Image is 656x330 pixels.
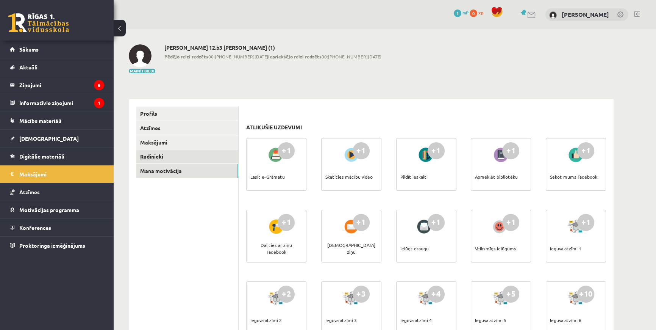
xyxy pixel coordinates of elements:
[94,98,104,108] i: 1
[278,142,295,159] div: +1
[502,142,519,159] div: +1
[19,189,40,195] span: Atzīmes
[136,135,238,149] a: Maksājumi
[10,165,104,183] a: Maksājumi
[19,242,85,249] span: Proktoringa izmēģinājums
[278,286,295,303] div: +2
[19,153,64,160] span: Digitālie materiāli
[94,80,104,90] i: 6
[428,214,445,231] div: +1
[8,13,69,32] a: Rīgas 1. Tālmācības vidusskola
[278,214,295,231] div: +1
[19,117,61,124] span: Mācību materiāli
[19,135,79,142] span: [DEMOGRAPHIC_DATA]
[268,53,322,60] b: Iepriekšējo reizi redzēts
[549,11,557,19] img: Anastasija Polujančika
[10,219,104,236] a: Konferences
[10,148,104,165] a: Digitālie materiāli
[136,107,238,121] a: Profils
[454,9,461,17] span: 1
[10,237,104,254] a: Proktoringa izmēģinājums
[577,214,594,231] div: +1
[246,124,302,130] h3: Atlikušie uzdevumi
[10,76,104,94] a: Ziņojumi6
[129,69,155,73] button: Mainīt bildi
[353,142,370,159] div: +1
[19,94,104,112] legend: Informatīvie ziņojumi
[462,9,469,16] span: mP
[164,53,208,60] b: Pēdējo reizi redzēts
[550,163,597,190] div: Sekot mums Facebook
[164,53,381,60] span: 00:[PHONE_NUMBER][DATE] 00:[PHONE_NUMBER][DATE]
[502,214,519,231] div: +1
[428,142,445,159] div: +1
[10,130,104,147] a: [DEMOGRAPHIC_DATA]
[250,235,302,262] div: Dalīties ar ziņu Facebook
[577,142,594,159] div: +1
[577,286,594,303] div: +10
[250,163,285,190] div: Lasīt e-Grāmatu
[136,164,238,178] a: Mana motivācija
[353,286,370,303] div: +3
[129,44,152,67] img: Anastasija Polujančika
[10,183,104,201] a: Atzīmes
[19,64,37,71] span: Aktuāli
[454,9,469,16] a: 1 mP
[325,235,377,262] div: [DEMOGRAPHIC_DATA] ziņu
[136,121,238,135] a: Atzīmes
[353,214,370,231] div: +1
[475,163,518,190] div: Apmeklēt bibliotēku
[19,76,104,94] legend: Ziņojumi
[325,163,373,190] div: Skatīties mācību video
[470,9,477,17] span: 0
[10,112,104,129] a: Mācību materiāli
[10,58,104,76] a: Aktuāli
[550,235,581,262] div: Ieguva atzīmi 1
[562,11,609,18] a: [PERSON_NAME]
[10,94,104,112] a: Informatīvie ziņojumi1
[428,286,445,303] div: +4
[400,163,428,190] div: Pildīt ieskaiti
[10,201,104,218] a: Motivācijas programma
[10,41,104,58] a: Sākums
[502,286,519,303] div: +5
[136,149,238,163] a: Radinieki
[400,235,429,262] div: Ielūgt draugu
[19,46,39,53] span: Sākums
[164,44,381,51] h2: [PERSON_NAME] 12.b3 [PERSON_NAME] (1)
[475,235,516,262] div: Veiksmīgs ielūgums
[19,206,79,213] span: Motivācijas programma
[478,9,483,16] span: xp
[19,165,104,183] legend: Maksājumi
[470,9,487,16] a: 0 xp
[19,224,51,231] span: Konferences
